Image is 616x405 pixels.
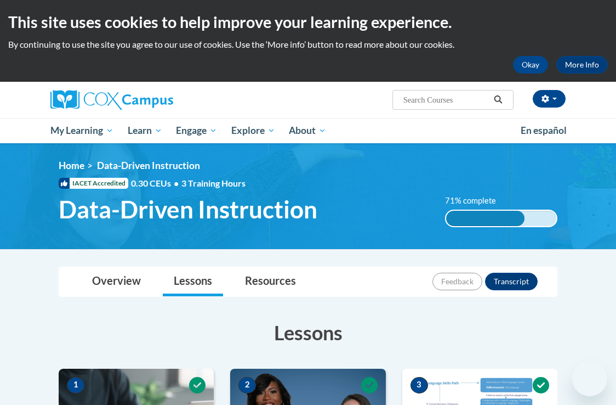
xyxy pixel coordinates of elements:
[174,178,179,188] span: •
[513,56,548,74] button: Okay
[59,178,128,189] span: IACET Accredited
[59,160,84,171] a: Home
[131,177,181,189] span: 0.30 CEUs
[97,160,200,171] span: Data-Driven Instruction
[521,125,567,136] span: En español
[42,118,574,143] div: Main menu
[289,124,326,137] span: About
[169,118,224,143] a: Engage
[556,56,608,74] a: More Info
[163,267,223,296] a: Lessons
[446,211,524,226] div: 71% complete
[402,93,490,106] input: Search Courses
[8,38,608,50] p: By continuing to use the site you agree to our use of cookies. Use the ‘More info’ button to read...
[282,118,334,143] a: About
[238,377,256,393] span: 2
[128,124,162,137] span: Learn
[50,124,113,137] span: My Learning
[59,319,557,346] h3: Lessons
[81,267,152,296] a: Overview
[490,93,506,106] button: Search
[50,90,211,110] a: Cox Campus
[50,90,173,110] img: Cox Campus
[572,361,607,396] iframe: Button to launch messaging window
[59,195,317,224] span: Data-Driven Instruction
[533,90,566,108] button: Account Settings
[43,118,121,143] a: My Learning
[224,118,282,143] a: Explore
[67,377,84,393] span: 1
[176,124,217,137] span: Engage
[181,178,246,188] span: 3 Training Hours
[231,124,275,137] span: Explore
[410,377,428,393] span: 3
[432,273,482,290] button: Feedback
[8,11,608,33] h2: This site uses cookies to help improve your learning experience.
[485,273,538,290] button: Transcript
[234,267,307,296] a: Resources
[121,118,169,143] a: Learn
[445,195,508,207] label: 71% complete
[514,119,574,142] a: En español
